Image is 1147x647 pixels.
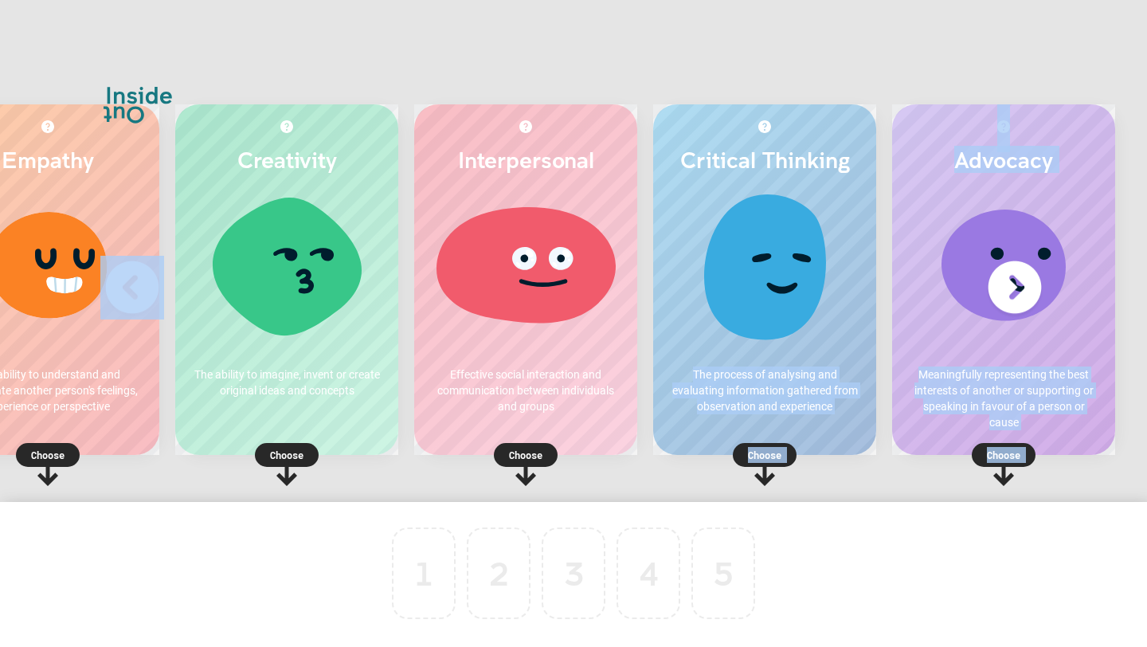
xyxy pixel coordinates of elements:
img: Previous [100,256,164,320]
p: Choose [892,447,1115,463]
p: Effective social interaction and communication between individuals and groups [430,367,621,414]
h2: Creativity [191,146,382,173]
img: More about Empathy [41,120,54,133]
img: More about Advocacy [997,120,1010,133]
h2: Advocacy [908,146,1099,173]
h2: Critical Thinking [669,146,860,173]
p: Choose [653,447,876,463]
img: Next [983,256,1047,320]
p: The ability to imagine, invent or create original ideas and concepts [191,367,382,398]
p: Choose [414,447,637,463]
p: Meaningfully representing the best interests of another or supporting or speaking in favour of a ... [908,367,1099,430]
h2: Interpersonal [430,146,621,173]
img: More about Critical Thinking [758,120,771,133]
p: Choose [175,447,398,463]
img: More about Creativity [280,120,293,133]
img: More about Interpersonal [519,120,532,133]
p: The process of analysing and evaluating information gathered from observation and experience [669,367,860,414]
